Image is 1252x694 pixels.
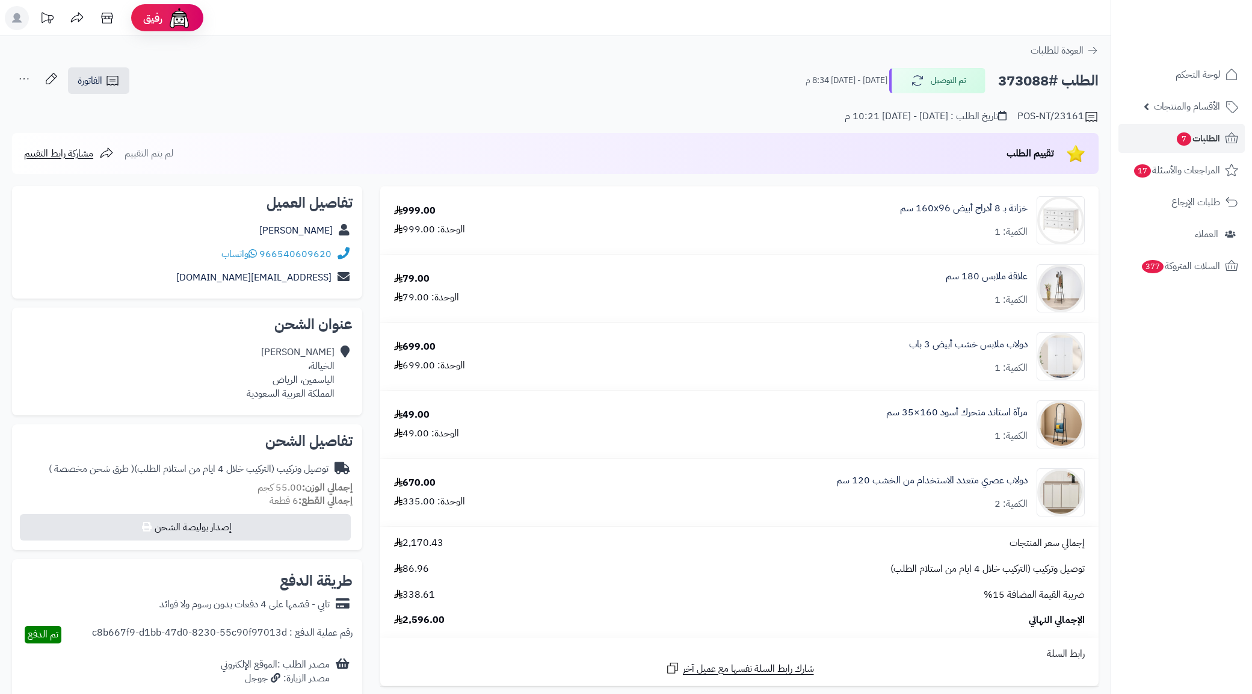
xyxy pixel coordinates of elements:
a: العودة للطلبات [1031,43,1099,58]
div: الوحدة: 335.00 [394,495,465,509]
span: العملاء [1195,226,1218,243]
span: تقييم الطلب [1007,146,1054,161]
span: 7 [1177,132,1191,146]
div: رابط السلة [385,647,1094,661]
span: إجمالي سعر المنتجات [1010,536,1085,550]
span: الأقسام والمنتجات [1154,98,1220,115]
span: 377 [1142,260,1164,273]
button: إصدار بوليصة الشحن [20,514,351,541]
div: [PERSON_NAME] الخيالة، الياسمين، الرياض المملكة العربية السعودية [247,345,335,400]
span: ضريبة القيمة المضافة 15% [984,588,1085,602]
span: الإجمالي النهائي [1029,613,1085,627]
div: الكمية: 1 [995,225,1028,239]
h2: طريقة الدفع [280,574,353,588]
img: 1731233659-1-90x90.jpg [1037,196,1084,244]
div: الوحدة: 79.00 [394,291,459,305]
a: دولاب ملابس خشب أبيض 3 باب [909,338,1028,352]
div: تابي - قسّمها على 4 دفعات بدون رسوم ولا فوائد [159,598,330,612]
div: الوحدة: 999.00 [394,223,465,237]
a: المراجعات والأسئلة17 [1118,156,1245,185]
a: السلات المتروكة377 [1118,252,1245,280]
div: مصدر الطلب :الموقع الإلكتروني [221,658,330,686]
span: رفيق [143,11,162,25]
small: [DATE] - [DATE] 8:34 م [806,75,887,87]
button: تم التوصيل [889,68,985,93]
h2: تفاصيل الشحن [22,434,353,448]
a: لوحة التحكم [1118,60,1245,89]
span: لم يتم التقييم [125,146,173,161]
div: 999.00 [394,204,436,218]
span: الطلبات [1176,130,1220,147]
h2: الطلب #373088 [998,69,1099,93]
div: 49.00 [394,408,430,422]
a: واتساب [221,247,257,261]
span: توصيل وتركيب (التركيب خلال 4 ايام من استلام الطلب) [890,562,1085,576]
div: مصدر الزيارة: جوجل [221,672,330,686]
img: 1753186020-1-90x90.jpg [1037,332,1084,380]
span: العودة للطلبات [1031,43,1084,58]
a: الطلبات7 [1118,124,1245,153]
span: الفاتورة [78,73,102,88]
div: 699.00 [394,340,436,354]
a: العملاء [1118,220,1245,249]
a: شارك رابط السلة نفسها مع عميل آخر [665,661,814,676]
span: المراجعات والأسئلة [1133,162,1220,179]
div: توصيل وتركيب (التركيب خلال 4 ايام من استلام الطلب) [49,462,328,476]
a: 966540609620 [259,247,332,261]
img: ai-face.png [167,6,191,30]
div: POS-NT/23161 [1017,110,1099,124]
span: 2,170.43 [394,536,443,550]
div: 79.00 [394,272,430,286]
span: طلبات الإرجاع [1171,194,1220,211]
h2: عنوان الشحن [22,317,353,332]
div: رقم عملية الدفع : c8b667f9-d1bb-47d0-8230-55c90f97013d [92,626,353,643]
span: ( طرق شحن مخصصة ) [49,462,134,476]
span: 17 [1134,164,1151,178]
img: 1747815779-110107010070-90x90.jpg [1037,264,1084,312]
span: 338.61 [394,588,435,602]
img: 1753188072-1-90x90.jpg [1037,400,1084,448]
div: الكمية: 1 [995,361,1028,375]
span: شارك رابط السلة نفسها مع عميل آخر [683,662,814,676]
a: علاقة ملابس 180 سم [946,270,1028,283]
div: الكمية: 1 [995,293,1028,307]
h2: تفاصيل العميل [22,196,353,210]
strong: إجمالي القطع: [298,494,353,508]
span: 86.96 [394,562,429,576]
div: الوحدة: 699.00 [394,359,465,373]
div: تاريخ الطلب : [DATE] - [DATE] 10:21 م [845,110,1007,123]
span: لوحة التحكم [1176,66,1220,83]
span: مشاركة رابط التقييم [24,146,93,161]
a: طلبات الإرجاع [1118,188,1245,217]
strong: إجمالي الوزن: [302,480,353,495]
span: السلات المتروكة [1141,258,1220,274]
small: 6 قطعة [270,494,353,508]
small: 55.00 كجم [257,480,353,495]
a: خزانة بـ 8 أدراج أبيض ‎160x96 سم‏ [900,202,1028,215]
div: الكمية: 1 [995,429,1028,443]
a: دولاب عصري متعدد الاستخدام من الخشب 120 سم [836,474,1028,488]
img: 1753947492-1-90x90.jpg [1037,468,1084,516]
a: تحديثات المنصة [32,6,62,33]
a: الفاتورة [68,67,129,94]
span: 2,596.00 [394,613,445,627]
div: الكمية: 2 [995,497,1028,511]
div: الوحدة: 49.00 [394,427,459,441]
a: مرآة استاند متحرك أسود 160×35 سم [886,406,1028,420]
a: مشاركة رابط التقييم [24,146,114,161]
span: تم الدفع [28,627,58,642]
a: [PERSON_NAME] [259,223,333,238]
a: [EMAIL_ADDRESS][DOMAIN_NAME] [176,270,332,285]
div: 670.00 [394,476,436,490]
img: logo-2.png [1170,9,1241,34]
